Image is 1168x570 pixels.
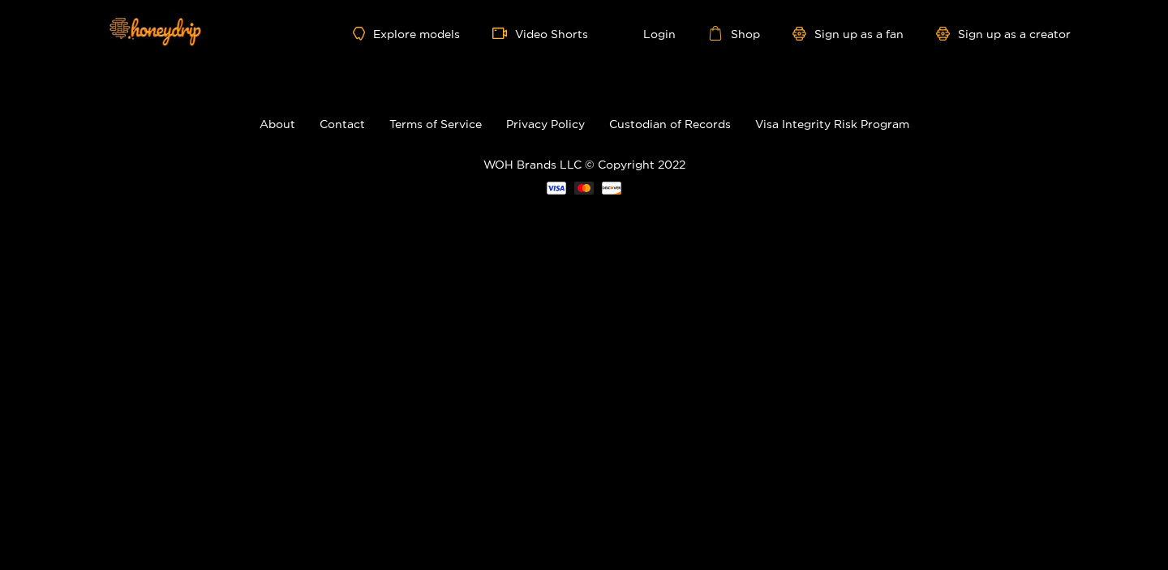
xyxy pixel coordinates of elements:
[320,118,365,130] a: Contact
[936,27,1071,41] a: Sign up as a creator
[609,118,731,130] a: Custodian of Records
[492,26,515,41] span: video-camera
[755,118,909,130] a: Visa Integrity Risk Program
[708,26,760,41] a: Shop
[492,26,588,41] a: Video Shorts
[506,118,585,130] a: Privacy Policy
[792,27,904,41] a: Sign up as a fan
[389,118,482,130] a: Terms of Service
[353,27,460,41] a: Explore models
[620,26,676,41] a: Login
[260,118,295,130] a: About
